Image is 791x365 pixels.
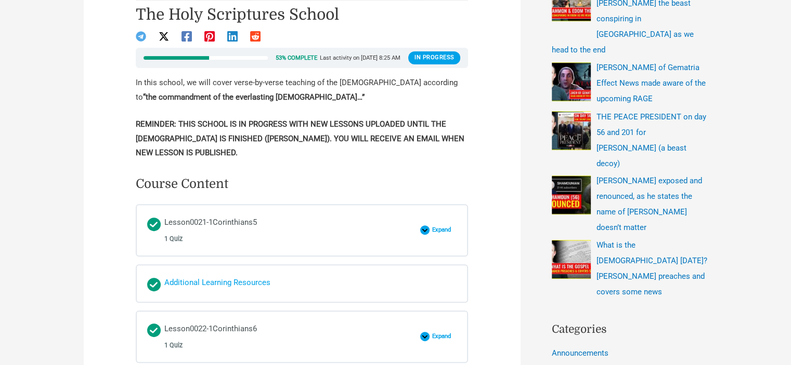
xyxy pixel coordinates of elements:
[147,215,414,245] a: Completed Lesson0021-1Corinthians5 1 Quiz
[552,348,608,358] a: Announcements
[147,218,161,231] div: Completed
[143,92,365,102] strong: “the commandment of the everlasting [DEMOGRAPHIC_DATA]…”
[136,5,469,24] h1: The Holy Scriptures School
[147,276,457,291] a: Completed Additional Learning Resources
[147,322,414,352] a: Completed Lesson0022-1Corinthians6 1 Quiz
[136,31,146,42] a: Telegram
[164,276,270,291] div: Additional Learning Resources
[164,322,257,352] div: Lesson0022-1Corinthians6
[204,31,215,42] a: Pinterest
[250,31,261,42] a: Reddit
[320,55,400,61] div: Last activity on [DATE] 8:25 AM
[552,321,708,338] h2: Categories
[159,31,169,42] a: Twitter / X
[420,332,457,341] button: Expand
[147,278,161,291] div: Completed
[164,235,183,242] span: 1 Quiz
[597,240,707,296] a: What is the [DEMOGRAPHIC_DATA] [DATE]? [PERSON_NAME] preaches and covers some news
[597,176,702,232] a: [PERSON_NAME] exposed and renounced, as he states the name of [PERSON_NAME] doesn’t matter
[164,342,183,349] span: 1 Quiz
[430,333,457,340] span: Expand
[408,51,461,64] div: In Progress
[430,226,457,234] span: Expand
[227,31,238,42] a: Linkedin
[276,55,317,61] div: 53% Complete
[597,112,706,168] a: THE PEACE PRESIDENT on day 56 and 201 for [PERSON_NAME] (a beast decoy)
[136,176,228,192] h2: Course Content
[597,63,706,103] a: [PERSON_NAME] of Gematria Effect News made aware of the upcoming RAGE
[420,225,457,235] button: Expand
[181,31,192,42] a: Facebook
[136,76,469,105] p: In this school, we will cover verse-by-verse teaching of the [DEMOGRAPHIC_DATA] according to
[147,323,161,337] div: Completed
[136,119,464,158] strong: REMINDER: THIS SCHOOL IS IN PROGRESS WITH NEW LESSONS UPLOADED UNTIL THE [DEMOGRAPHIC_DATA] IS FI...
[164,215,257,245] div: Lesson0021-1Corinthians5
